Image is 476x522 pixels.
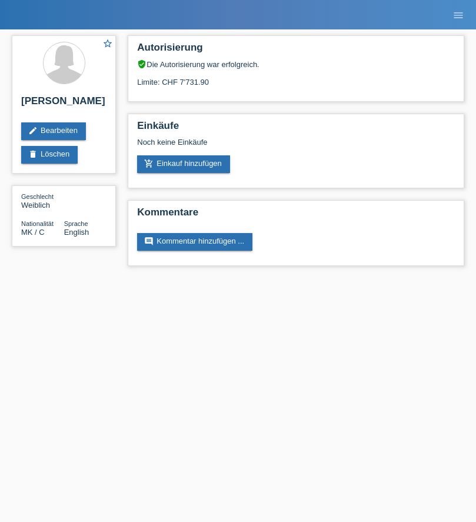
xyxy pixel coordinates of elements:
[137,69,455,87] div: Limite: CHF 7'731.90
[64,228,89,237] span: English
[144,159,154,168] i: add_shopping_cart
[452,9,464,21] i: menu
[102,38,113,51] a: star_border
[137,42,455,59] h2: Autorisierung
[21,228,45,237] span: Mazedonien / C / 23.11.1989
[102,38,113,49] i: star_border
[144,237,154,246] i: comment
[21,192,64,210] div: Weiblich
[137,120,455,138] h2: Einkäufe
[21,146,78,164] a: deleteLöschen
[28,126,38,135] i: edit
[137,155,230,173] a: add_shopping_cartEinkauf hinzufügen
[447,11,470,18] a: menu
[28,149,38,159] i: delete
[137,207,455,224] h2: Kommentare
[137,59,455,69] div: Die Autorisierung war erfolgreich.
[21,122,86,140] a: editBearbeiten
[137,138,455,155] div: Noch keine Einkäufe
[137,233,252,251] a: commentKommentar hinzufügen ...
[21,220,54,227] span: Nationalität
[21,95,106,113] h2: [PERSON_NAME]
[137,59,147,69] i: verified_user
[64,220,88,227] span: Sprache
[21,193,54,200] span: Geschlecht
